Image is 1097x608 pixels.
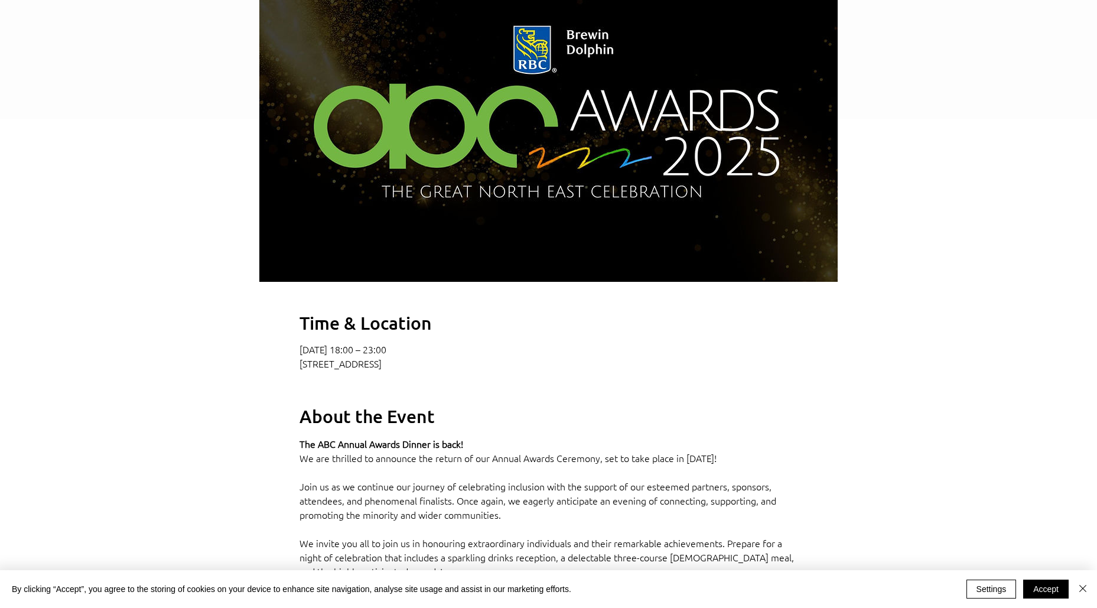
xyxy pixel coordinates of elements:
button: Accept [1023,580,1069,599]
p: [DATE] 18:00 – 23:00 [300,343,797,355]
button: Settings [966,580,1017,599]
span: Join us as we continue our journey of celebrating inclusion with the support of our esteemed part... [300,480,779,521]
img: Close [1076,581,1090,596]
button: Close [1076,580,1090,599]
span: We are thrilled to announce the return of our Annual Awards Ceremony, set to take place in [DATE]! [300,451,717,464]
span: By clicking “Accept”, you agree to the storing of cookies on your device to enhance site navigati... [12,584,571,594]
span: The ABC Annual Awards Dinner is back! [300,437,463,450]
h2: Time & Location [300,311,797,334]
h2: About the Event [300,405,797,428]
span: We invite you all to join us in honouring extraordinary individuals and their remarkable achievem... [300,537,796,578]
p: [STREET_ADDRESS] [300,357,797,369]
